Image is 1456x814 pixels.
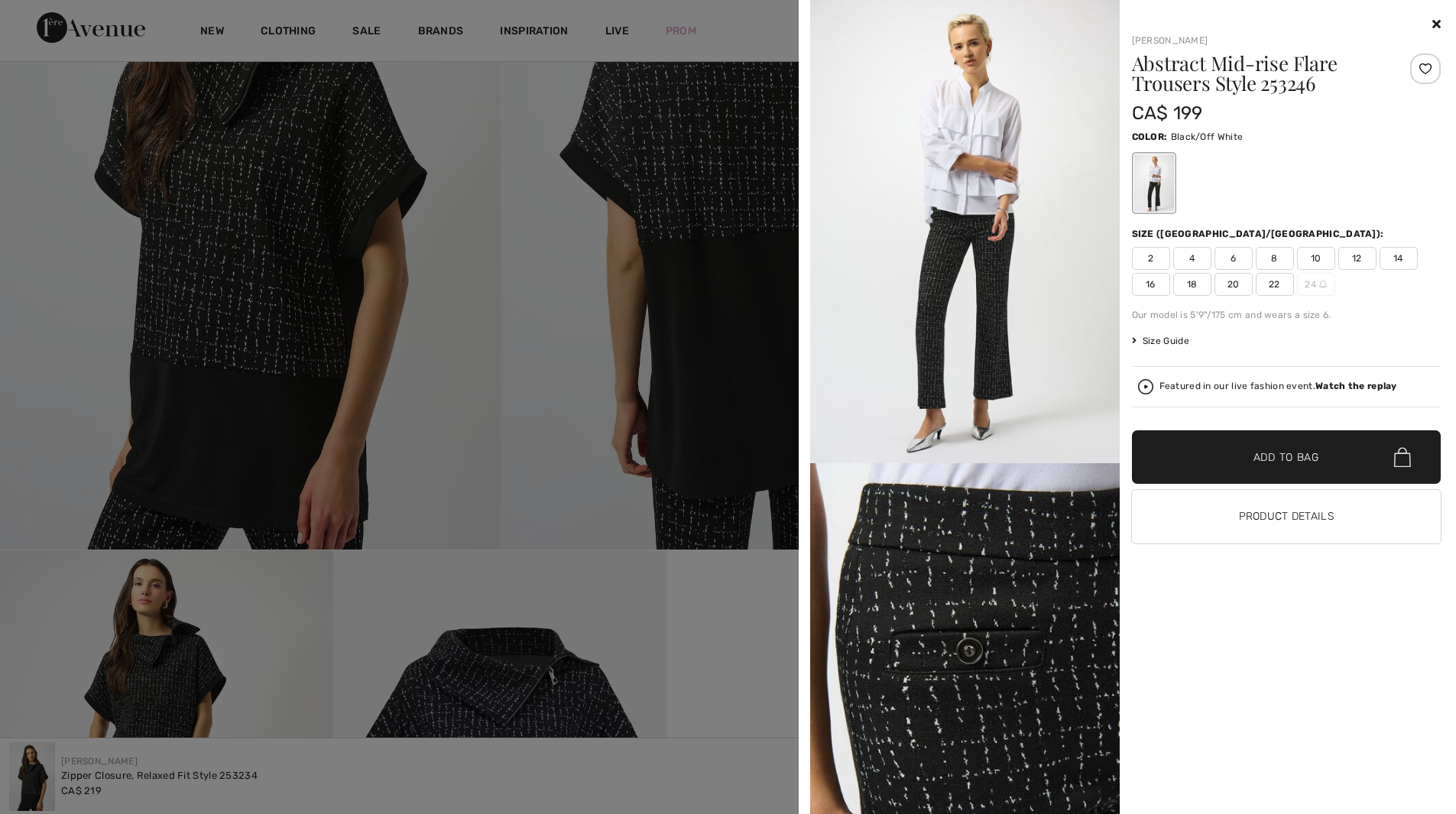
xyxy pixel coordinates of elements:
[1159,381,1397,391] div: Featured in our live fashion event.
[1132,308,1441,322] div: Our model is 5'9"/175 cm and wears a size 6.
[1138,379,1153,394] img: Watch the replay
[1132,334,1189,348] span: Size Guide
[1256,273,1294,296] span: 22
[1132,102,1203,124] span: CA$ 199
[1319,281,1327,288] img: ring-m.svg
[1214,247,1253,270] span: 6
[1132,273,1170,296] span: 16
[1297,273,1335,296] span: 24
[34,11,65,24] span: Chat
[1171,131,1244,142] span: Black/Off White
[1380,247,1418,270] span: 14
[1253,449,1319,465] span: Add to Bag
[1132,430,1441,484] button: Add to Bag
[1132,131,1168,142] span: Color:
[1315,381,1397,391] strong: Watch the replay
[1173,247,1211,270] span: 4
[1173,273,1211,296] span: 18
[1132,35,1208,46] a: [PERSON_NAME]
[1132,227,1387,241] div: Size ([GEOGRAPHIC_DATA]/[GEOGRAPHIC_DATA]):
[1394,447,1411,467] img: Bag.svg
[1132,247,1170,270] span: 2
[1256,247,1294,270] span: 8
[1338,247,1377,270] span: 12
[1132,490,1441,543] button: Product Details
[1297,247,1335,270] span: 10
[1214,273,1253,296] span: 20
[1133,154,1173,212] div: Black/Off White
[1132,54,1390,93] h1: Abstract Mid-rise Flare Trousers Style 253246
